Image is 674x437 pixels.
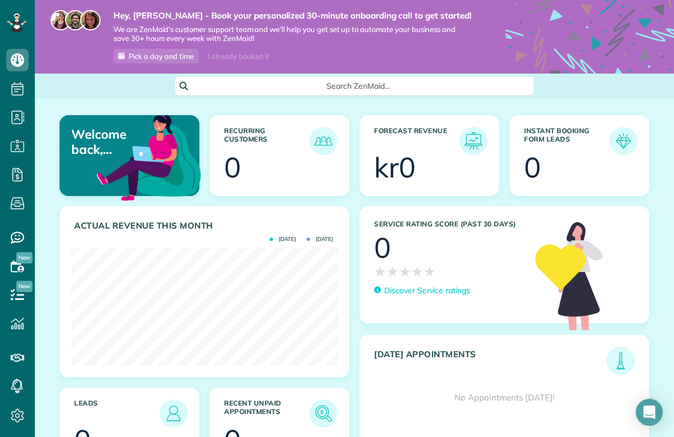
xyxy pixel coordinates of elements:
[16,252,33,263] span: New
[462,130,485,152] img: icon_forecast_revenue-8c13a41c7ed35a8dcfafea3cbb826a0462acb37728057bba2d056411b612bbbe.png
[224,153,241,181] div: 0
[399,262,411,281] span: ★
[609,349,632,372] img: icon_todays_appointments-901f7ab196bb0bea1936b74009e4eb5ffbc2d2711fa7634e0d609ed5ef32b18b.png
[374,234,391,262] div: 0
[129,52,194,61] span: Pick a day and time
[524,153,541,181] div: 0
[162,402,185,425] img: icon_leads-1bed01f49abd5b7fead27621c3d59655bb73ed531f8eeb49469d10e621d6b896.png
[307,236,333,242] span: [DATE]
[113,25,472,44] span: We are ZenMaid’s customer support team and we’ll help you get set up to automate your business an...
[374,285,470,297] a: Discover Service ratings
[80,10,101,30] img: michelle-19f622bdf1676172e81f8f8fba1fb50e276960ebfe0243fe18214015130c80e4.jpg
[113,49,199,63] a: Pick a day and time
[524,127,609,155] h3: Instant Booking Form Leads
[312,130,335,152] img: icon_recurring_customers-cf858462ba22bcd05b5a5880d41d6543d210077de5bb9ebc9590e49fd87d84ed.png
[113,10,472,21] strong: Hey, [PERSON_NAME] - Book your personalized 30-minute onboarding call to get started!
[51,10,71,30] img: maria-72a9807cf96188c08ef61303f053569d2e2a8a1cde33d635c8a3ac13582a053d.jpg
[612,130,635,152] img: icon_form_leads-04211a6a04a5b2264e4ee56bc0799ec3eb69b7e499cbb523a139df1d13a81ae0.png
[94,102,203,211] img: dashboard_welcome-42a62b7d889689a78055ac9021e634bf52bae3f8056760290aed330b23ab8690.png
[74,399,160,427] h3: Leads
[384,285,470,297] p: Discover Service ratings
[374,127,459,155] h3: Forecast Revenue
[374,262,386,281] span: ★
[74,221,338,231] h3: Actual Revenue this month
[65,10,85,30] img: jorge-587dff0eeaa6aab1f244e6dc62b8924c3b6ad411094392a53c71c6c4a576187d.jpg
[312,402,335,425] img: icon_unpaid_appointments-47b8ce3997adf2238b356f14209ab4cced10bd1f174958f3ca8f1d0dd7fffeee.png
[16,281,33,292] span: New
[386,262,399,281] span: ★
[224,399,309,427] h3: Recent unpaid appointments
[224,127,309,155] h3: Recurring Customers
[636,399,663,426] div: Open Intercom Messenger
[270,236,296,242] span: [DATE]
[411,262,423,281] span: ★
[201,49,276,63] div: I already booked it
[423,262,436,281] span: ★
[71,127,153,157] p: Welcome back, [PERSON_NAME]!
[374,153,416,181] div: kr0
[374,349,607,375] h3: [DATE] Appointments
[374,220,524,228] h3: Service Rating score (past 30 days)
[360,375,649,421] div: No Appointments [DATE]!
